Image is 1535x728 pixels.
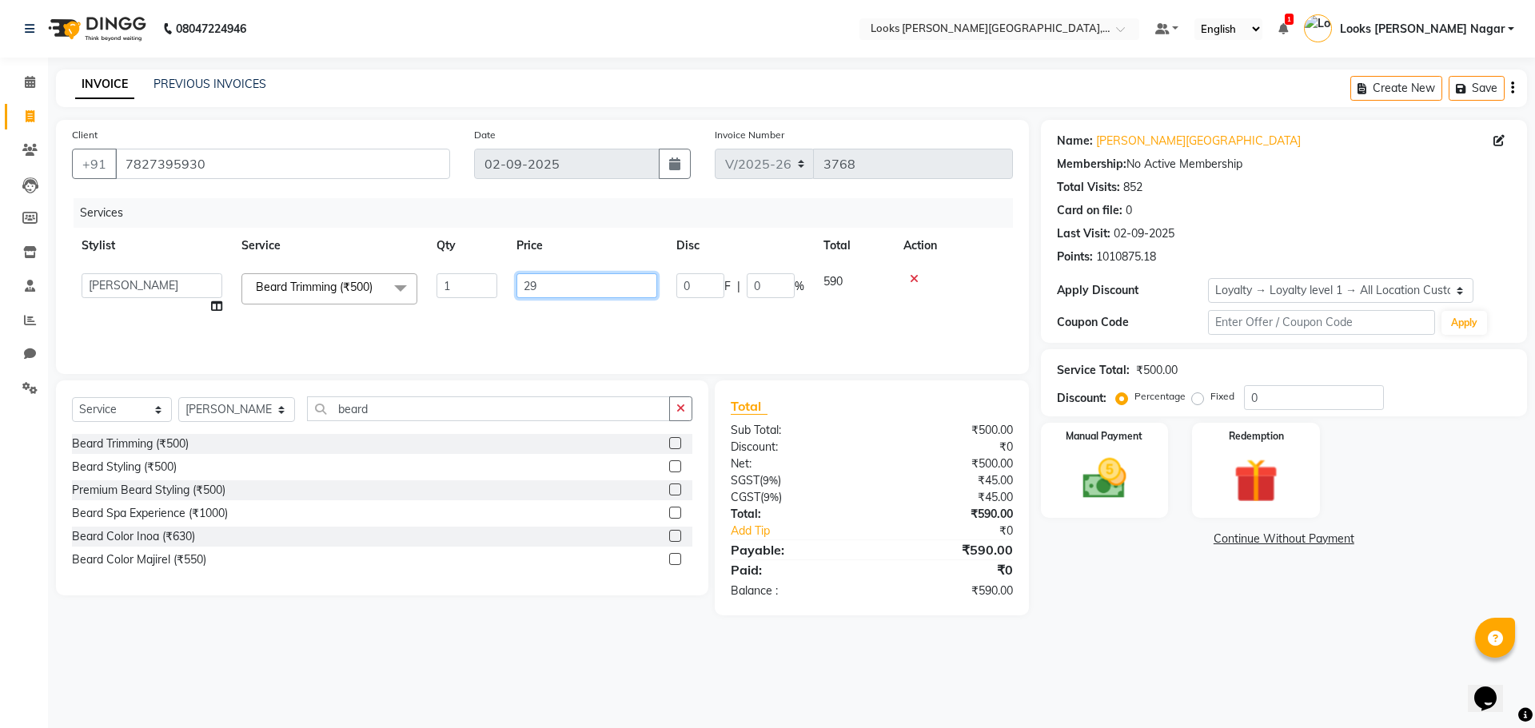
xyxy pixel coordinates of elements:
div: ( ) [719,489,871,506]
label: Client [72,128,98,142]
div: Total: [719,506,871,523]
button: +91 [72,149,117,179]
input: Enter Offer / Coupon Code [1208,310,1435,335]
div: ₹500.00 [871,455,1024,472]
span: 590 [823,274,843,288]
div: Points: [1057,249,1093,265]
a: Continue Without Payment [1044,531,1524,547]
img: _gift.svg [1220,453,1292,508]
div: Services [74,198,1025,228]
th: Stylist [72,228,232,264]
div: Beard Trimming (₹500) [72,436,189,452]
th: Qty [427,228,507,264]
input: Search or Scan [307,396,670,421]
img: logo [41,6,150,51]
label: Date [474,128,496,142]
div: Coupon Code [1057,314,1208,331]
th: Disc [667,228,814,264]
span: CGST [731,490,760,504]
a: 1 [1278,22,1288,36]
a: Add Tip [719,523,897,539]
button: Save [1449,76,1505,101]
div: Payable: [719,540,871,559]
a: INVOICE [75,70,134,99]
div: 852 [1123,179,1142,196]
div: Beard Styling (₹500) [72,459,177,475]
div: ₹590.00 [871,540,1024,559]
div: ₹590.00 [871,506,1024,523]
div: Last Visit: [1057,225,1110,242]
div: ( ) [719,472,871,489]
th: Total [814,228,894,264]
img: _cash.svg [1069,453,1141,504]
div: Total Visits: [1057,179,1120,196]
span: SGST [731,473,760,487]
div: ₹45.00 [871,472,1024,489]
a: x [373,280,380,294]
div: Discount: [719,439,871,455]
span: | [737,278,740,295]
div: Beard Color Inoa (₹630) [72,528,195,545]
div: ₹590.00 [871,583,1024,599]
div: No Active Membership [1057,156,1511,173]
div: ₹45.00 [871,489,1024,506]
div: Name: [1057,133,1093,149]
div: Membership: [1057,156,1126,173]
span: % [795,278,804,295]
span: F [724,278,731,295]
div: Service Total: [1057,362,1130,379]
th: Action [894,228,1013,264]
span: 1 [1285,14,1294,25]
div: 0 [1126,202,1132,219]
div: Paid: [719,560,871,579]
div: 02-09-2025 [1114,225,1174,242]
label: Fixed [1210,389,1234,404]
button: Create New [1350,76,1442,101]
div: Card on file: [1057,202,1122,219]
label: Manual Payment [1066,429,1142,444]
div: ₹0 [871,560,1024,579]
span: 9% [764,491,779,503]
th: Price [507,228,667,264]
img: Looks Kamla Nagar [1304,14,1332,42]
th: Service [232,228,427,264]
div: ₹500.00 [1136,362,1178,379]
label: Redemption [1229,429,1284,444]
div: Premium Beard Styling (₹500) [72,482,225,499]
a: [PERSON_NAME][GEOGRAPHIC_DATA] [1096,133,1301,149]
div: Discount: [1057,390,1106,407]
label: Percentage [1134,389,1186,404]
input: Search by Name/Mobile/Email/Code [115,149,450,179]
a: PREVIOUS INVOICES [153,77,266,91]
div: Apply Discount [1057,282,1208,299]
div: Beard Spa Experience (₹1000) [72,505,228,522]
span: Beard Trimming (₹500) [256,280,373,294]
div: Balance : [719,583,871,599]
div: ₹0 [897,523,1024,539]
div: 1010875.18 [1096,249,1156,265]
span: Total [731,398,767,415]
div: Beard Color Majirel (₹550) [72,551,206,568]
iframe: chat widget [1468,664,1519,712]
button: Apply [1441,311,1487,335]
span: 9% [763,474,778,487]
div: Sub Total: [719,422,871,439]
label: Invoice Number [715,128,784,142]
span: Looks [PERSON_NAME] Nagar [1340,21,1505,38]
div: ₹0 [871,439,1024,455]
div: ₹500.00 [871,422,1024,439]
b: 08047224946 [176,6,246,51]
div: Net: [719,455,871,472]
